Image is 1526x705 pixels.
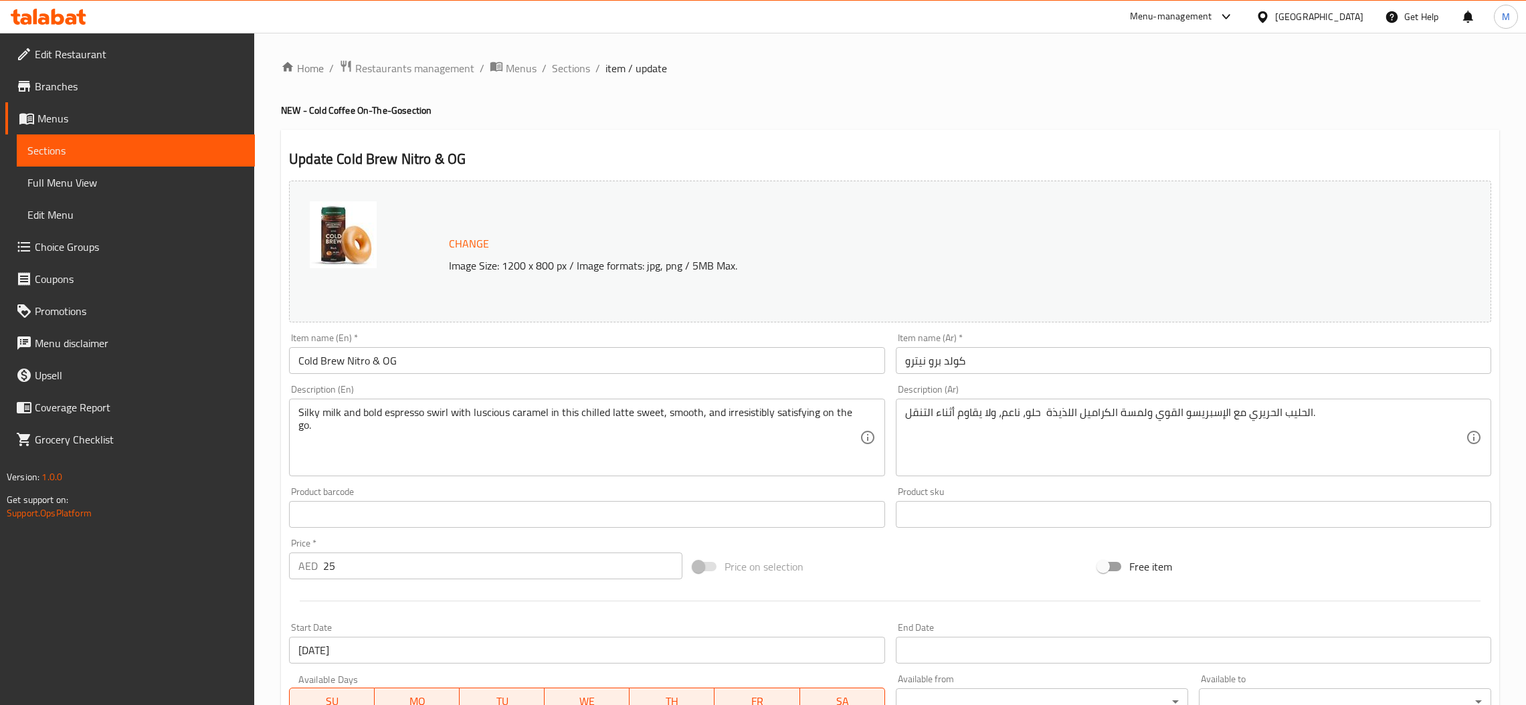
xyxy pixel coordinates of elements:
a: Menus [490,60,537,77]
input: Please enter price [323,552,682,579]
textarea: الحليب الحريري مع الإسبريسو القوي ولمسة الكراميل اللذيذة حلو، ناعم، ولا يقاوم أثناء التنقل. [905,406,1466,470]
span: Upsell [35,367,244,383]
input: Please enter product barcode [289,501,884,528]
li: / [329,60,334,76]
span: Menus [506,60,537,76]
span: item / update [605,60,667,76]
a: Home [281,60,324,76]
span: Menus [37,110,244,126]
a: Coupons [5,263,255,295]
span: Choice Groups [35,239,244,255]
a: Restaurants management [339,60,474,77]
p: AED [298,558,318,574]
li: / [595,60,600,76]
li: / [480,60,484,76]
nav: breadcrumb [281,60,1499,77]
span: M [1502,9,1510,24]
span: Version: [7,468,39,486]
a: Edit Menu [17,199,255,231]
li: / [542,60,547,76]
a: Sections [552,60,590,76]
a: Menus [5,102,255,134]
div: Menu-management [1130,9,1212,25]
span: Full Menu View [27,175,244,191]
textarea: Silky milk and bold espresso swirl with luscious caramel in this chilled latte sweet, smooth, and... [298,406,859,470]
span: Edit Restaurant [35,46,244,62]
span: 1.0.0 [41,468,62,486]
span: Coupons [35,271,244,287]
a: Full Menu View [17,167,255,199]
span: Branches [35,78,244,94]
span: Change [449,234,489,254]
img: Black_+_Doughnut_1638892841296103572.jpg [310,201,377,268]
a: Branches [5,70,255,102]
a: Coverage Report [5,391,255,423]
a: Sections [17,134,255,167]
h2: Update Cold Brew Nitro & OG [289,149,1491,169]
a: Choice Groups [5,231,255,263]
span: Edit Menu [27,207,244,223]
span: Coverage Report [35,399,244,415]
input: Enter name Ar [896,347,1491,374]
a: Edit Restaurant [5,38,255,70]
span: Menu disclaimer [35,335,244,351]
button: Change [444,230,494,258]
span: Price on selection [725,559,803,575]
span: Sections [27,142,244,159]
a: Support.OpsPlatform [7,504,92,522]
div: [GEOGRAPHIC_DATA] [1275,9,1363,24]
p: Image Size: 1200 x 800 px / Image formats: jpg, png / 5MB Max. [444,258,1314,274]
a: Grocery Checklist [5,423,255,456]
span: Restaurants management [355,60,474,76]
h4: NEW - Cold Coffee On-The-Go section [281,104,1499,117]
span: Grocery Checklist [35,431,244,447]
a: Promotions [5,295,255,327]
span: Get support on: [7,491,68,508]
a: Upsell [5,359,255,391]
span: Free item [1129,559,1172,575]
input: Please enter product sku [896,501,1491,528]
input: Enter name En [289,347,884,374]
a: Menu disclaimer [5,327,255,359]
span: Promotions [35,303,244,319]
